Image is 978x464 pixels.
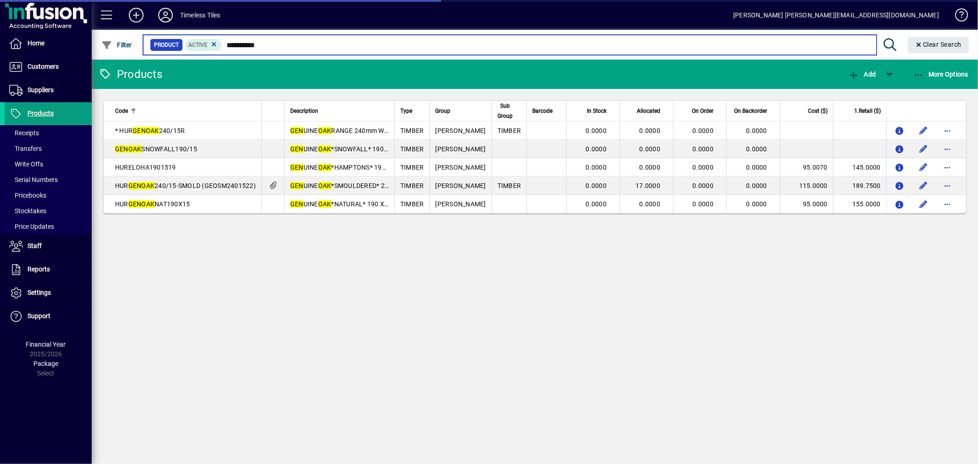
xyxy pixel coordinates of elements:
[115,106,128,116] span: Code
[9,192,46,199] span: Pricebooks
[122,7,151,23] button: Add
[5,172,92,188] a: Serial Numbers
[290,164,304,171] em: GEN
[9,145,42,152] span: Transfers
[833,158,886,177] td: 145.0000
[115,127,185,134] span: * HUR 240/15R
[151,7,180,23] button: Profile
[290,106,318,116] span: Description
[142,200,155,208] em: OAK
[833,195,886,213] td: 155.0000
[128,145,142,153] em: OAK
[133,127,146,134] em: GEN
[780,195,833,213] td: 95.0000
[692,106,713,116] span: On Order
[115,106,256,116] div: Code
[400,145,424,153] span: TIMBER
[733,8,939,22] div: [PERSON_NAME] [PERSON_NAME][EMAIL_ADDRESS][DOMAIN_NAME]
[693,145,714,153] span: 0.0000
[808,106,828,116] span: Cost ($)
[746,145,767,153] span: 0.0000
[115,200,190,208] span: HUR NAT190X15
[115,145,128,153] em: GEN
[640,164,661,171] span: 0.0000
[848,71,876,78] span: Add
[5,235,92,258] a: Staff
[400,164,424,171] span: TIMBER
[400,106,424,116] div: Type
[746,127,767,134] span: 0.0000
[693,182,714,189] span: 0.0000
[28,63,59,70] span: Customers
[436,200,486,208] span: [PERSON_NAME]
[679,106,722,116] div: On Order
[290,127,304,134] em: GEN
[400,106,412,116] span: Type
[5,32,92,55] a: Home
[318,127,332,134] em: OAK
[940,123,955,138] button: More options
[746,164,767,171] span: 0.0000
[693,164,714,171] span: 0.0000
[780,158,833,177] td: 95.0070
[572,106,615,116] div: In Stock
[5,156,92,172] a: Write Offs
[532,106,553,116] span: Barcode
[916,178,931,193] button: Edit
[5,203,92,219] a: Stocktakes
[640,127,661,134] span: 0.0000
[908,37,969,53] button: Clear
[732,106,775,116] div: On Backorder
[28,265,50,273] span: Reports
[940,142,955,156] button: More options
[290,164,561,171] span: UINE *HAMPTONS* 190mm W x 15mm T x 1900mm Long Sold in packs of 2 .166m2
[625,106,669,116] div: Allocated
[28,312,50,320] span: Support
[693,127,714,134] span: 0.0000
[532,106,561,116] div: Barcode
[5,258,92,281] a: Reports
[916,197,931,211] button: Edit
[911,66,971,83] button: More Options
[101,41,132,49] span: Filter
[436,182,486,189] span: [PERSON_NAME]
[290,106,389,116] div: Description
[586,127,607,134] span: 0.0000
[497,101,521,121] div: Sub Group
[99,37,134,53] button: Filter
[400,127,424,134] span: TIMBER
[28,86,54,94] span: Suppliers
[180,8,220,22] div: Timeless Tiles
[185,39,222,51] mat-chip: Activation Status: Active
[318,145,332,153] em: OAK
[28,289,51,296] span: Settings
[940,197,955,211] button: More options
[915,41,962,48] span: Clear Search
[637,106,660,116] span: Allocated
[916,123,931,138] button: Edit
[154,40,179,50] span: Product
[318,182,332,189] em: OAK
[436,106,486,116] div: Group
[5,55,92,78] a: Customers
[28,242,42,249] span: Staff
[28,110,54,117] span: Products
[99,67,162,82] div: Products
[318,200,332,208] em: OAK
[290,200,304,208] em: GEN
[5,282,92,304] a: Settings
[846,66,878,83] button: Add
[586,200,607,208] span: 0.0000
[9,129,39,137] span: Receipts
[948,2,967,32] a: Knowledge Base
[318,164,332,171] em: OAK
[913,71,969,78] span: More Options
[400,200,424,208] span: TIMBER
[26,341,66,348] span: Financial Year
[916,160,931,175] button: Edit
[5,305,92,328] a: Support
[400,182,424,189] span: TIMBER
[115,182,256,189] span: HUR 240/15-SMOLD (GEOSM2401522)
[128,182,142,189] em: GEN
[640,145,661,153] span: 0.0000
